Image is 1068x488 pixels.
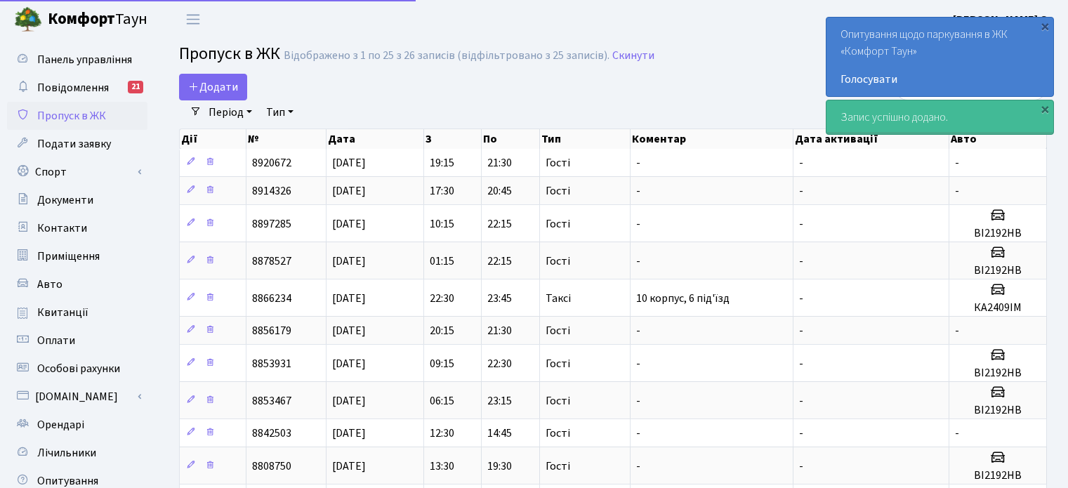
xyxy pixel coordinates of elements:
a: Спорт [7,158,147,186]
a: Оплати [7,327,147,355]
span: - [799,393,803,409]
span: - [799,183,803,199]
span: Подати заявку [37,136,111,152]
span: 10 корпус, 6 під'їзд [636,291,730,306]
a: Тип [261,100,299,124]
span: Гості [546,428,570,439]
a: Подати заявку [7,130,147,158]
span: 14:45 [487,426,512,441]
span: 19:15 [430,155,454,171]
span: [DATE] [332,356,366,371]
span: 20:15 [430,323,454,338]
a: Голосувати [840,71,1039,88]
span: 8808750 [252,459,291,474]
span: - [636,253,640,269]
span: Гості [546,256,570,267]
span: Гості [546,157,570,169]
a: Панель управління [7,46,147,74]
span: 8914326 [252,183,291,199]
b: [PERSON_NAME] О. [953,12,1051,27]
span: - [636,356,640,371]
span: 01:15 [430,253,454,269]
th: Авто [949,129,1047,149]
span: 09:15 [430,356,454,371]
a: Скинути [612,49,654,62]
span: Пропуск в ЖК [37,108,106,124]
span: [DATE] [332,393,366,409]
span: [DATE] [332,216,366,232]
a: Орендарі [7,411,147,439]
div: Опитування щодо паркування в ЖК «Комфорт Таун» [826,18,1053,96]
span: 8856179 [252,323,291,338]
span: - [799,459,803,474]
span: [DATE] [332,291,366,306]
th: № [246,129,327,149]
span: Авто [37,277,62,292]
a: [PERSON_NAME] О. [953,11,1051,28]
th: Дата [327,129,424,149]
span: - [955,323,959,338]
span: [DATE] [332,323,366,338]
span: - [636,459,640,474]
span: Приміщення [37,249,100,264]
span: - [799,155,803,171]
th: Дата активації [793,129,949,149]
a: Додати [179,74,247,100]
span: Особові рахунки [37,361,120,376]
span: Гості [546,218,570,230]
span: 22:30 [430,291,454,306]
span: 8853931 [252,356,291,371]
b: Комфорт [48,8,115,30]
span: 12:30 [430,426,454,441]
h5: КА2409ІМ [955,301,1041,315]
span: Гості [546,358,570,369]
span: - [636,426,640,441]
span: 17:30 [430,183,454,199]
span: - [636,155,640,171]
span: Гості [546,395,570,407]
a: Приміщення [7,242,147,270]
a: Документи [7,186,147,214]
th: Дії [180,129,246,149]
th: По [482,129,540,149]
a: [DOMAIN_NAME] [7,383,147,411]
img: logo.png [14,6,42,34]
span: 8920672 [252,155,291,171]
span: - [799,291,803,306]
th: Коментар [631,129,793,149]
span: 8897285 [252,216,291,232]
span: Оплати [37,333,75,348]
a: Квитанції [7,298,147,327]
span: [DATE] [332,253,366,269]
span: 10:15 [430,216,454,232]
span: Гості [546,325,570,336]
div: × [1038,19,1052,33]
span: Таун [48,8,147,32]
span: - [799,356,803,371]
a: Період [203,100,258,124]
h5: ВІ2192НВ [955,469,1041,482]
span: 8866234 [252,291,291,306]
span: - [955,155,959,171]
span: 20:45 [487,183,512,199]
a: Особові рахунки [7,355,147,383]
a: Авто [7,270,147,298]
span: Гості [546,461,570,472]
th: Тип [540,129,631,149]
span: - [799,323,803,338]
span: Таксі [546,293,571,304]
span: 22:30 [487,356,512,371]
span: 23:45 [487,291,512,306]
h5: ВІ2192НВ [955,367,1041,380]
a: Контакти [7,214,147,242]
div: Відображено з 1 по 25 з 26 записів (відфільтровано з 25 записів). [284,49,609,62]
span: 8878527 [252,253,291,269]
span: [DATE] [332,426,366,441]
span: - [955,426,959,441]
span: Додати [188,79,238,95]
span: 22:15 [487,216,512,232]
span: - [799,253,803,269]
span: 21:30 [487,323,512,338]
span: 8842503 [252,426,291,441]
span: [DATE] [332,459,366,474]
